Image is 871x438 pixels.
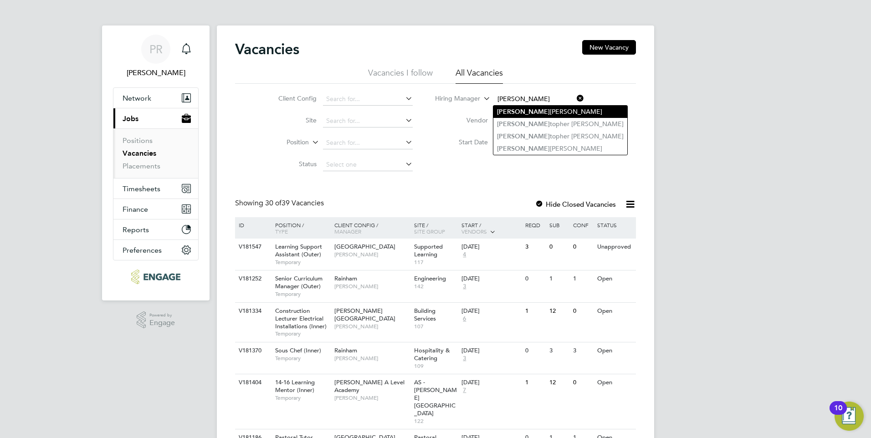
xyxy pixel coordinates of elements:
[275,346,321,354] span: Sous Chef (Inner)
[461,307,521,315] div: [DATE]
[123,205,148,214] span: Finance
[571,342,594,359] div: 3
[595,303,635,320] div: Open
[113,270,199,284] a: Go to home page
[323,137,413,149] input: Search for...
[123,94,151,102] span: Network
[461,315,467,323] span: 6
[275,259,330,266] span: Temporary
[275,290,330,298] span: Temporary
[334,275,357,282] span: Rainham
[334,394,410,402] span: [PERSON_NAME]
[334,355,410,362] span: [PERSON_NAME]
[123,246,162,255] span: Preferences
[113,88,198,108] button: Network
[149,43,163,55] span: PR
[547,374,571,391] div: 12
[582,40,636,55] button: New Vacancy
[236,217,268,233] div: ID
[113,199,198,219] button: Finance
[595,217,635,233] div: Status
[113,178,198,199] button: Timesheets
[275,243,322,258] span: Learning Support Assistant (Outer)
[256,138,309,147] label: Position
[461,387,467,394] span: 7
[547,303,571,320] div: 12
[535,200,616,209] label: Hide Closed Vacancies
[414,418,457,425] span: 122
[414,228,445,235] span: Site Group
[461,347,521,355] div: [DATE]
[264,116,317,124] label: Site
[265,199,282,208] span: 30 of
[493,106,627,118] li: [PERSON_NAME]
[123,114,138,123] span: Jobs
[571,217,594,233] div: Conf
[571,303,594,320] div: 0
[275,378,315,394] span: 14-16 Learning Mentor (Inner)
[523,342,547,359] div: 0
[123,184,160,193] span: Timesheets
[332,217,412,239] div: Client Config /
[461,251,467,259] span: 4
[334,251,410,258] span: [PERSON_NAME]
[334,228,361,235] span: Manager
[323,158,413,171] input: Select one
[268,217,332,239] div: Position /
[264,94,317,102] label: Client Config
[523,374,547,391] div: 1
[835,402,864,431] button: Open Resource Center, 10 new notifications
[571,270,594,287] div: 1
[523,239,547,255] div: 3
[461,283,467,290] span: 3
[497,145,550,153] b: [PERSON_NAME]
[149,319,175,327] span: Engage
[123,136,153,145] a: Positions
[493,130,627,143] li: topher [PERSON_NAME]
[334,307,395,322] span: [PERSON_NAME][GEOGRAPHIC_DATA]
[334,243,395,250] span: [GEOGRAPHIC_DATA]
[595,342,635,359] div: Open
[334,283,410,290] span: [PERSON_NAME]
[275,275,323,290] span: Senior Curriculum Manager (Outer)
[113,67,199,78] span: Pallvi Raghvani
[547,239,571,255] div: 0
[571,239,594,255] div: 0
[494,93,584,106] input: Search for...
[275,355,330,362] span: Temporary
[523,270,547,287] div: 0
[123,225,149,234] span: Reports
[265,199,324,208] span: 39 Vacancies
[123,162,160,170] a: Placements
[435,138,488,146] label: Start Date
[113,219,198,239] button: Reports
[497,108,550,116] b: [PERSON_NAME]
[497,132,550,140] b: [PERSON_NAME]
[323,115,413,127] input: Search for...
[131,270,180,284] img: ncclondon-logo-retina.png
[595,374,635,391] div: Open
[435,116,488,124] label: Vendor
[461,243,521,251] div: [DATE]
[264,160,317,168] label: Status
[149,311,175,319] span: Powered by
[493,118,627,130] li: topher [PERSON_NAME]
[414,283,457,290] span: 142
[493,143,627,155] li: [PERSON_NAME]
[236,374,268,391] div: V181404
[461,228,487,235] span: Vendors
[547,270,571,287] div: 1
[137,311,175,329] a: Powered byEngage
[113,240,198,260] button: Preferences
[235,199,326,208] div: Showing
[414,243,443,258] span: Supported Learning
[275,330,330,337] span: Temporary
[334,378,405,394] span: [PERSON_NAME] A Level Academy
[523,303,547,320] div: 1
[236,239,268,255] div: V181547
[235,40,299,58] h2: Vacancies
[497,120,550,128] b: [PERSON_NAME]
[113,35,199,78] a: PR[PERSON_NAME]
[102,25,210,300] nav: Main navigation
[412,217,460,239] div: Site /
